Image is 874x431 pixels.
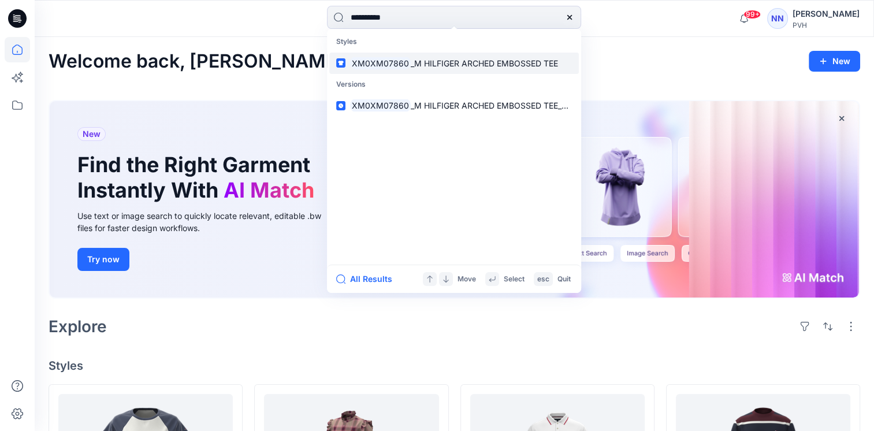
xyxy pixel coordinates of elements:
div: Use text or image search to quickly locate relevant, editable .bw files for faster design workflows. [77,210,337,234]
h2: Explore [49,317,107,336]
span: 99+ [743,10,761,19]
button: New [809,51,860,72]
p: Select [504,273,525,285]
p: Move [458,273,476,285]
div: [PERSON_NAME] [793,7,860,21]
h1: Find the Right Garment Instantly With [77,153,320,202]
span: AI Match [224,177,314,203]
mark: XM0XM07860 [350,57,411,70]
span: _M HILFIGER ARCHED EMBOSSED TEE_PROTO_V01 [411,101,607,110]
span: _M HILFIGER ARCHED EMBOSSED TEE [411,58,558,68]
mark: XM0XM07860 [350,99,411,112]
div: NN [767,8,788,29]
a: XM0XM07860_M HILFIGER ARCHED EMBOSSED TEE [329,53,579,74]
p: Versions [329,74,579,95]
button: Try now [77,248,129,271]
h4: Styles [49,359,860,373]
button: All Results [336,272,400,286]
p: Quit [557,273,571,285]
h2: Welcome back, [PERSON_NAME] [49,51,344,72]
div: PVH [793,21,860,29]
p: esc [537,273,549,285]
span: New [83,127,101,141]
p: Styles [329,31,579,53]
a: XM0XM07860_M HILFIGER ARCHED EMBOSSED TEE_PROTO_V01 [329,95,579,116]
